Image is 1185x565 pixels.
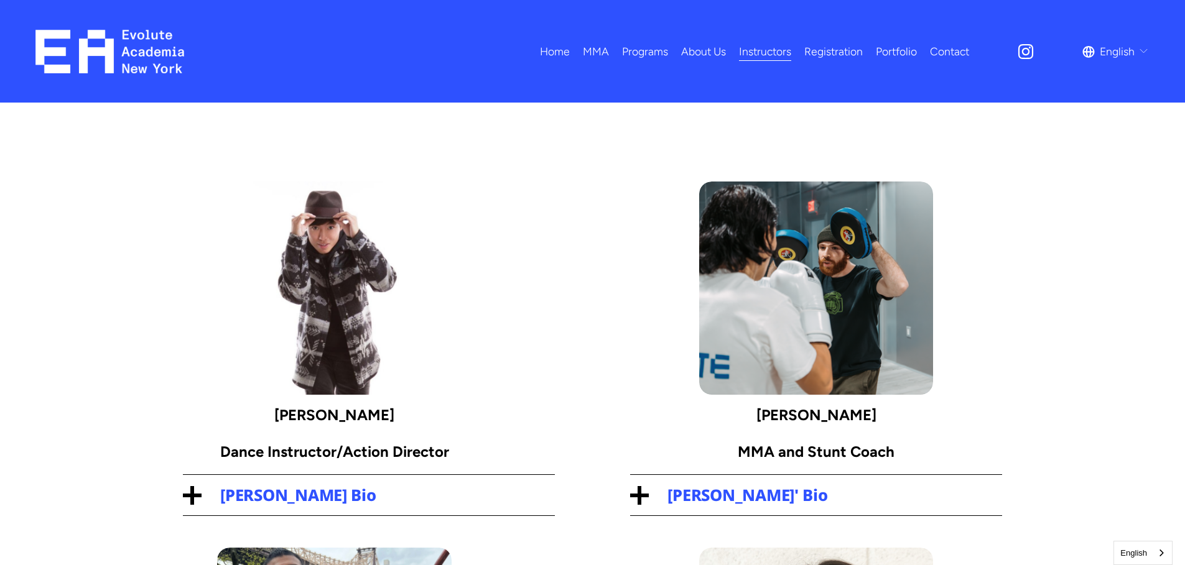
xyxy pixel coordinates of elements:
[583,40,609,62] a: folder dropdown
[681,40,726,62] a: About Us
[540,40,570,62] a: Home
[756,406,876,424] strong: [PERSON_NAME]
[583,42,609,62] span: MMA
[649,484,1002,506] span: [PERSON_NAME]' Bio
[183,475,555,515] button: [PERSON_NAME] Bio
[202,484,555,506] span: [PERSON_NAME] Bio
[274,406,394,424] strong: [PERSON_NAME]
[930,40,969,62] a: Contact
[738,443,895,461] strong: MMA and Stunt Coach
[622,42,668,62] span: Programs
[1114,541,1172,564] a: English
[630,475,1002,515] button: [PERSON_NAME]' Bio
[1113,541,1173,565] aside: Language selected: English
[876,40,917,62] a: Portfolio
[622,40,668,62] a: folder dropdown
[220,443,449,461] strong: Dance Instructor/Action Director
[739,40,791,62] a: Instructors
[1100,42,1135,62] span: English
[35,30,184,73] img: EA
[1016,42,1035,61] a: Instagram
[804,40,863,62] a: Registration
[1082,40,1150,62] div: language picker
